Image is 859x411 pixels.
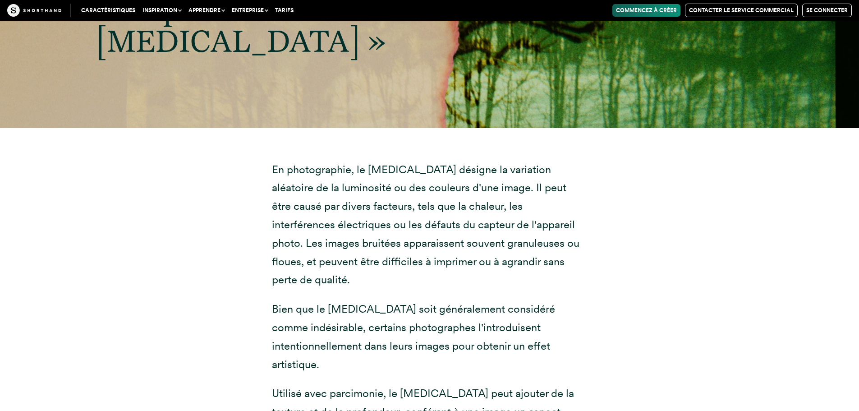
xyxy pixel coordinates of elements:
[78,4,139,17] a: Caractéristiques
[81,7,135,14] font: Caractéristiques
[275,7,294,14] font: Tarifs
[232,7,264,14] font: Entreprise
[612,4,680,17] a: Commencez à créer
[689,7,794,14] font: Contacter le service commercial
[228,4,271,17] button: Entreprise
[139,4,185,17] button: Inspiration
[188,7,220,14] font: Apprendre
[616,7,677,14] font: Commencez à créer
[806,7,848,14] font: Se connecter
[185,4,228,17] button: Apprendre
[7,4,61,17] img: L'artisanat
[685,4,798,17] a: Contacter le service commercial
[142,7,177,14] font: Inspiration
[272,302,555,370] font: Bien que le [MEDICAL_DATA] soit généralement considéré comme indésirable, certains photographes l...
[802,4,852,17] a: Se connecter
[271,4,297,17] a: Tarifs
[272,163,579,286] font: En photographie, le [MEDICAL_DATA] désigne la variation aléatoire de la luminosité ou des couleur...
